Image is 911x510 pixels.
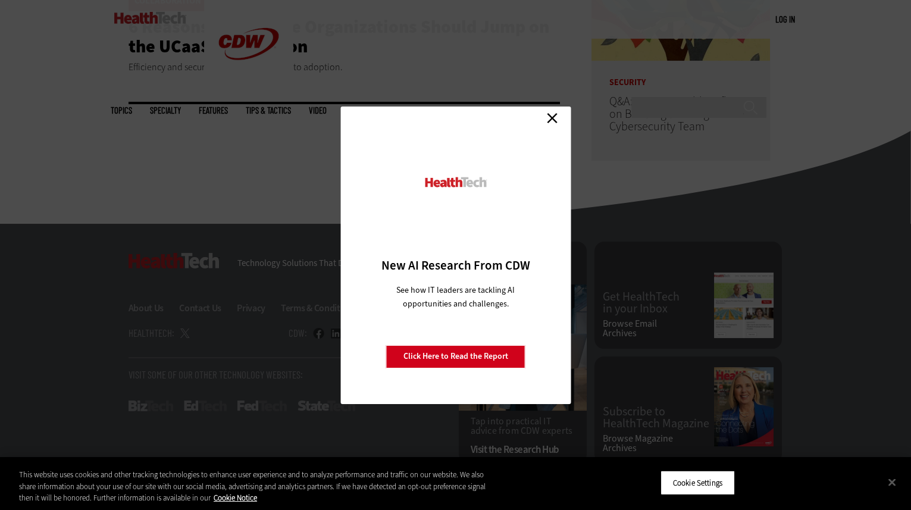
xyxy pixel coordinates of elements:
[19,469,501,504] div: This website uses cookies and other tracking technologies to enhance user experience and to analy...
[660,470,735,495] button: Cookie Settings
[543,109,561,127] a: Close
[386,345,525,368] a: Click Here to Read the Report
[214,493,257,503] a: More information about your privacy
[423,176,488,189] img: HealthTech_0.png
[361,257,550,274] h3: New AI Research From CDW
[879,469,905,495] button: Close
[382,283,529,311] p: See how IT leaders are tackling AI opportunities and challenges.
